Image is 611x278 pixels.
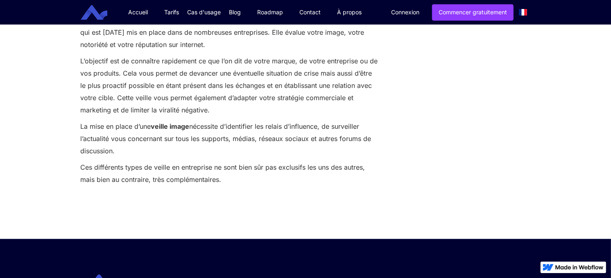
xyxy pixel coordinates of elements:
p: La mise en place d’une nécessite d’identifier les relais d’influence, de surveiller l’actualité v... [80,120,378,157]
strong: veille image [151,122,189,130]
a: Connexion [385,4,425,20]
p: ‍ [80,190,378,202]
p: L’objectif est de connaître rapidement ce que l’on dit de votre marque, de votre entreprise ou de... [80,55,378,116]
p: ‍ [80,206,378,218]
a: home [87,5,113,20]
img: Made in Webflow [555,265,604,270]
a: Commencer gratuitement [432,4,514,20]
p: La est l’un des types de veille les plus récemment apparus mais qui est [DATE] mis en place dans ... [80,14,378,51]
p: Ces différents types de veille en entreprise ne sont bien sûr pas exclusifs les uns des autres, m... [80,161,378,186]
div: Cas d'usage [187,8,221,16]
